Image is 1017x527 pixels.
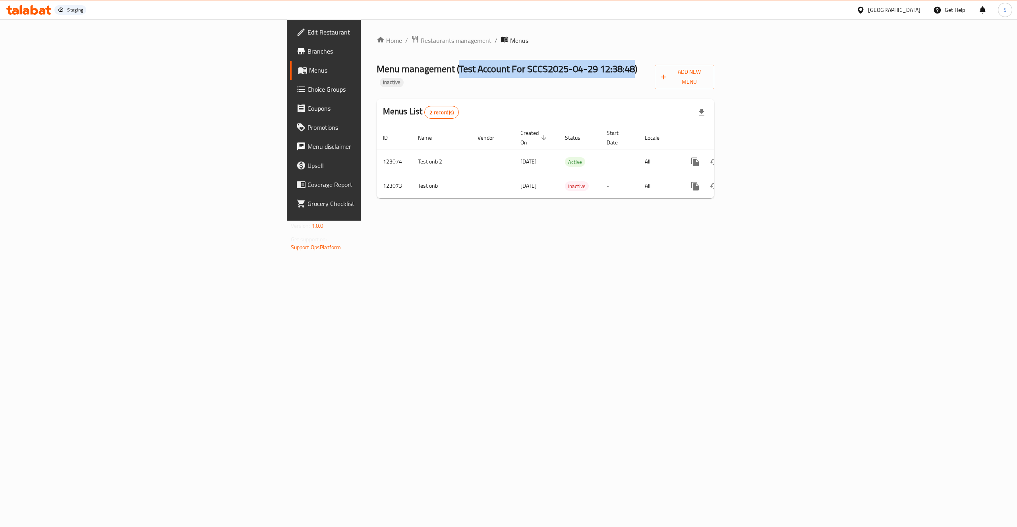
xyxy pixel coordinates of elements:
td: - [600,174,638,198]
a: Edit Restaurant [290,23,457,42]
span: Menu management ( Test Account For SCCS2025-04-29 12:38:48 ) [377,60,637,78]
span: Vendor [478,133,505,142]
span: Choice Groups [307,85,450,94]
a: Menus [290,61,457,80]
span: [DATE] [520,156,537,167]
span: Coupons [307,104,450,113]
div: Active [565,157,585,167]
span: 2 record(s) [425,109,458,116]
th: Actions [679,126,768,150]
a: Grocery Checklist [290,194,457,213]
span: 1.0.0 [311,221,324,231]
td: - [600,150,638,174]
button: Change Status [705,152,724,171]
table: enhanced table [377,126,768,198]
a: Branches [290,42,457,61]
span: S [1003,6,1007,14]
span: Add New Menu [661,67,708,87]
button: more [686,152,705,171]
h2: Menus List [383,106,459,119]
span: Active [565,158,585,167]
button: Change Status [705,177,724,196]
span: Get support on: [291,234,327,244]
span: Grocery Checklist [307,199,450,208]
span: Promotions [307,123,450,132]
span: Created On [520,128,549,147]
span: Menus [510,36,528,45]
div: Inactive [565,181,589,191]
span: Upsell [307,161,450,170]
span: Edit Restaurant [307,27,450,37]
a: Menu disclaimer [290,137,457,156]
div: Total records count [424,106,459,119]
a: Coverage Report [290,175,457,194]
span: Locale [645,133,670,142]
span: Version: [291,221,310,231]
a: Support.OpsPlatform [291,242,341,252]
span: Name [418,133,442,142]
button: Add New Menu [655,65,714,89]
td: All [638,150,679,174]
div: [GEOGRAPHIC_DATA] [868,6,920,14]
span: Menu disclaimer [307,142,450,151]
nav: breadcrumb [377,35,715,46]
span: Coverage Report [307,180,450,189]
span: ID [383,133,398,142]
button: more [686,177,705,196]
a: Upsell [290,156,457,175]
span: Menus [309,65,450,75]
td: All [638,174,679,198]
span: [DATE] [520,181,537,191]
div: Export file [692,103,711,122]
span: Start Date [607,128,629,147]
span: Inactive [565,182,589,191]
span: Status [565,133,591,142]
span: Branches [307,46,450,56]
li: / [495,36,497,45]
a: Coupons [290,99,457,118]
div: Staging [67,7,83,13]
a: Choice Groups [290,80,457,99]
a: Promotions [290,118,457,137]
